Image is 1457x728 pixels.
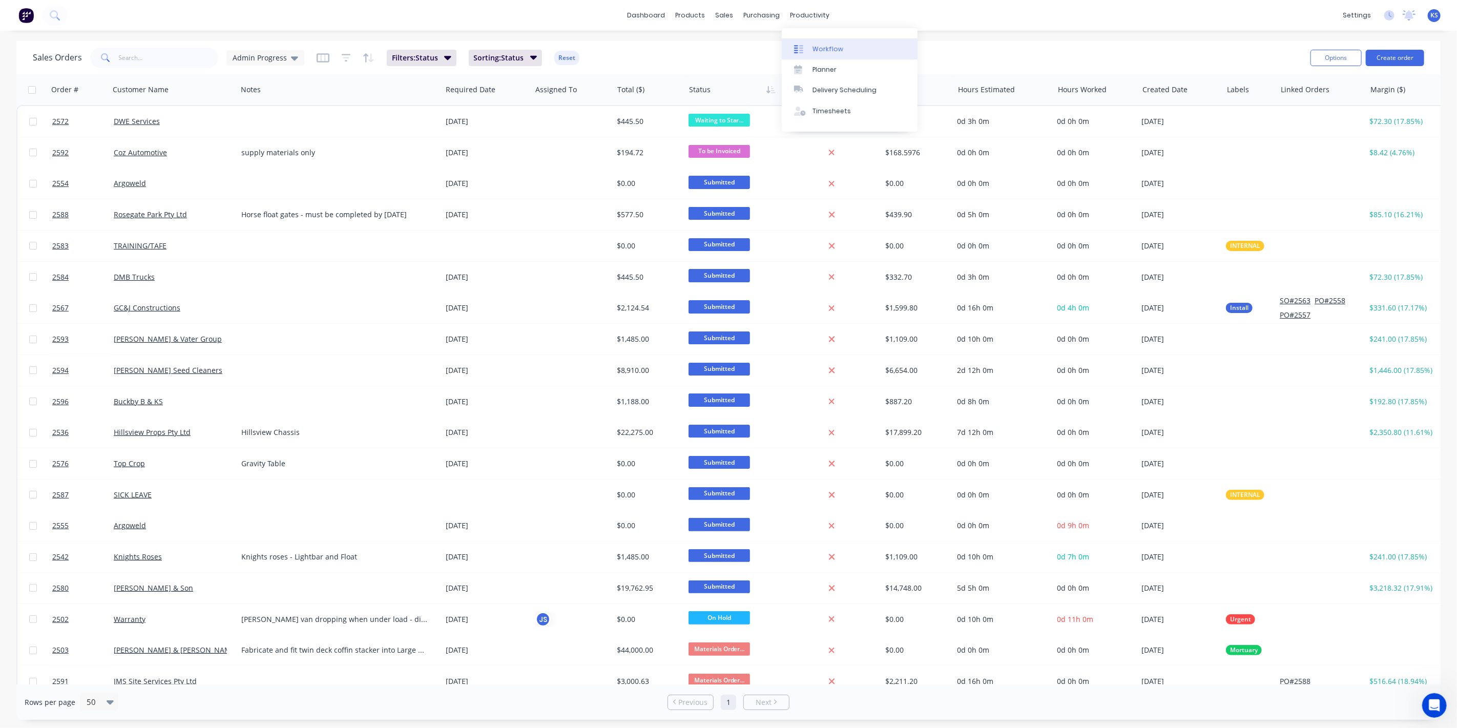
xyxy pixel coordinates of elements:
[1430,11,1438,20] span: KS
[52,542,114,572] a: 2542
[52,272,69,282] span: 2584
[1369,303,1434,313] div: $331.60 (17.17%)
[689,487,750,500] span: Submitted
[114,521,146,530] a: Argoweld
[241,459,428,469] div: Gravity Table
[114,116,160,126] a: DWE Services
[617,85,644,95] div: Total ($)
[689,269,750,282] span: Submitted
[446,459,527,469] div: [DATE]
[617,490,677,500] div: $0.00
[446,85,495,95] div: Required Date
[886,178,946,189] div: $0.00
[52,459,69,469] span: 2576
[52,231,114,261] a: 2583
[1057,334,1089,344] span: 0d 0h 0m
[1280,676,1310,687] button: PO#2588
[1057,552,1089,561] span: 0d 7h 0m
[241,645,428,655] div: Fabricate and fit twin deck coffin stacker into Large electric Ford Van.
[446,552,527,562] div: [DATE]
[114,490,152,500] a: SICK LEAVE
[114,272,155,282] a: DMB Trucks
[617,397,677,407] div: $1,188.00
[957,490,1044,500] div: 0d 0h 0m
[957,583,1044,593] div: 5d 5h 0m
[957,178,1044,189] div: 0d 0h 0m
[617,303,677,313] div: $2,124.54
[52,614,69,625] span: 2502
[957,116,1044,127] div: 0d 3h 0m
[1230,645,1258,655] span: Mortuary
[1227,85,1249,95] div: Labels
[1141,272,1218,282] div: [DATE]
[52,635,114,665] a: 2503
[671,8,711,23] div: products
[446,116,527,127] div: [DATE]
[617,365,677,376] div: $8,910.00
[114,210,187,219] a: Rosegate Park Pty Ltd
[782,80,918,100] a: Delivery Scheduling
[1141,116,1218,127] div: [DATE]
[1369,334,1434,344] div: $241.00 (17.85%)
[1057,272,1089,282] span: 0d 0h 0m
[52,293,114,323] a: 2567
[957,397,1044,407] div: 0d 8h 0m
[689,300,750,313] span: Submitted
[886,397,946,407] div: $887.20
[1141,676,1218,687] div: [DATE]
[617,116,677,127] div: $445.50
[114,303,180,313] a: GC&J Constructions
[689,176,750,189] span: Submitted
[52,365,69,376] span: 2594
[52,178,69,189] span: 2554
[1230,490,1260,500] span: INTERNAL
[446,303,527,313] div: [DATE]
[114,614,145,624] a: Warranty
[617,645,677,655] div: $44,000.00
[1226,614,1255,625] button: Urgent
[668,697,713,708] a: Previous page
[886,583,946,593] div: $14,748.00
[1141,614,1218,625] div: [DATE]
[689,238,750,251] span: Submitted
[1141,552,1218,562] div: [DATE]
[52,199,114,230] a: 2588
[52,676,69,687] span: 2591
[785,8,835,23] div: productivity
[1057,148,1089,157] span: 0d 0h 0m
[1369,427,1434,438] div: $2,350.80 (11.61%)
[52,397,69,407] span: 2596
[52,355,114,386] a: 2594
[617,272,677,282] div: $445.50
[1057,397,1089,406] span: 0d 0h 0m
[689,642,750,655] span: Materials Order...
[1369,365,1434,376] div: $1,446.00 (17.85%)
[52,427,69,438] span: 2536
[756,697,772,708] span: Next
[813,107,851,116] div: Timesheets
[617,334,677,344] div: $1,485.00
[1281,85,1329,95] div: Linked Orders
[617,178,677,189] div: $0.00
[617,552,677,562] div: $1,485.00
[1226,241,1264,251] button: INTERNAL
[446,365,527,376] div: [DATE]
[446,427,527,438] div: [DATE]
[1057,427,1089,437] span: 0d 0h 0m
[1057,210,1089,219] span: 0d 0h 0m
[52,666,114,697] a: 2591
[1230,241,1260,251] span: INTERNAL
[813,45,843,54] div: Workflow
[52,386,114,417] a: 2596
[535,612,551,627] button: JS
[622,8,671,23] a: dashboard
[52,137,114,168] a: 2592
[957,459,1044,469] div: 0d 0h 0m
[52,168,114,199] a: 2554
[52,521,69,531] span: 2555
[689,331,750,344] span: Submitted
[114,241,166,251] a: TRAINING/TAFE
[617,210,677,220] div: $577.50
[233,52,287,63] span: Admin Progress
